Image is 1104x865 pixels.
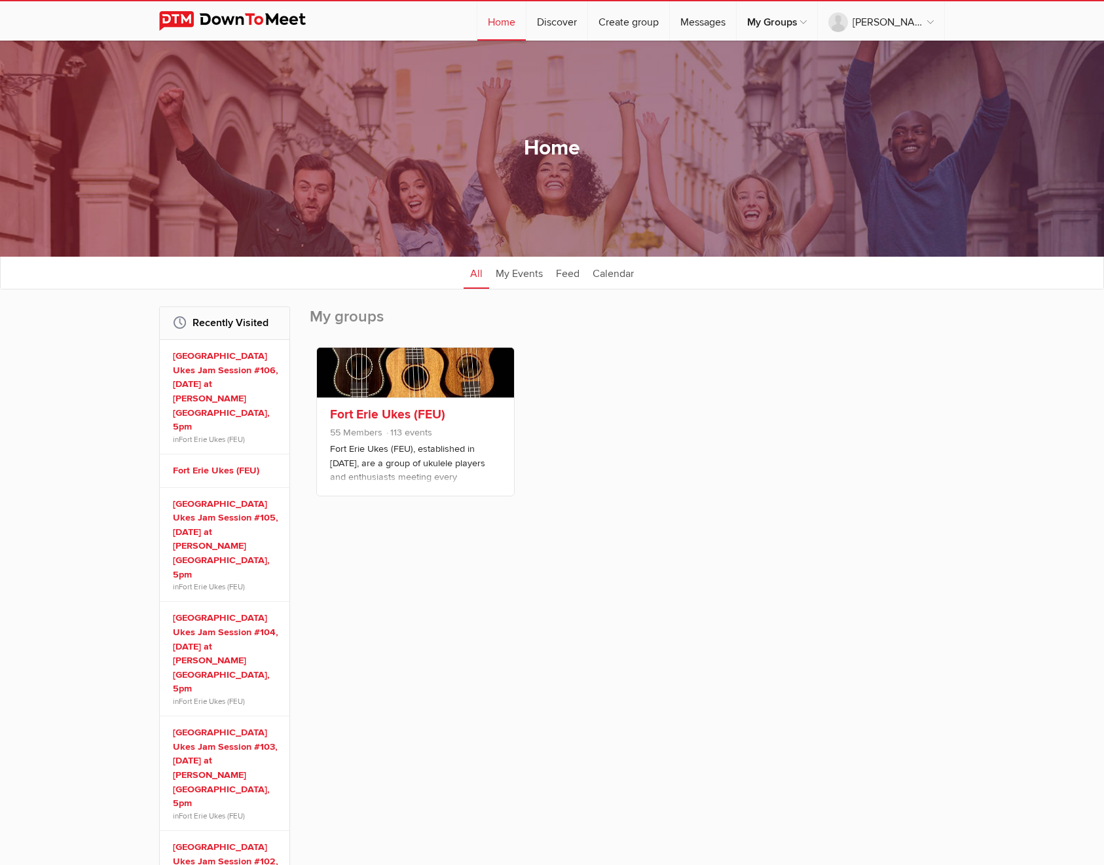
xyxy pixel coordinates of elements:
[477,1,526,41] a: Home
[464,256,489,289] a: All
[173,307,276,339] h2: Recently Visited
[310,306,945,340] h2: My groups
[173,581,280,592] span: in
[173,726,280,811] a: [GEOGRAPHIC_DATA] Ukes Jam Session #103, [DATE] at [PERSON_NAME][GEOGRAPHIC_DATA], 5pm
[173,497,280,582] a: [GEOGRAPHIC_DATA] Ukes Jam Session #105, [DATE] at [PERSON_NAME][GEOGRAPHIC_DATA], 5pm
[330,407,445,422] a: Fort Erie Ukes (FEU)
[173,811,280,821] span: in
[526,1,587,41] a: Discover
[524,135,580,162] h1: Home
[586,256,640,289] a: Calendar
[549,256,586,289] a: Feed
[173,349,280,434] a: [GEOGRAPHIC_DATA] Ukes Jam Session #106, [DATE] at [PERSON_NAME][GEOGRAPHIC_DATA], 5pm
[489,256,549,289] a: My Events
[173,464,280,478] a: Fort Erie Ukes (FEU)
[173,611,280,696] a: [GEOGRAPHIC_DATA] Ukes Jam Session #104, [DATE] at [PERSON_NAME][GEOGRAPHIC_DATA], 5pm
[173,696,280,707] span: in
[173,434,280,445] span: in
[330,427,382,438] span: 55 Members
[737,1,817,41] a: My Groups
[818,1,944,41] a: [PERSON_NAME]
[588,1,669,41] a: Create group
[179,435,245,444] a: Fort Erie Ukes (FEU)
[670,1,736,41] a: Messages
[159,11,326,31] img: DownToMeet
[179,582,245,591] a: Fort Erie Ukes (FEU)
[179,697,245,706] a: Fort Erie Ukes (FEU)
[179,811,245,820] a: Fort Erie Ukes (FEU)
[385,427,432,438] span: 113 events
[330,442,501,507] p: Fort Erie Ukes (FEU), established in [DATE], are a group of ukulele players and enthusiasts meeti...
